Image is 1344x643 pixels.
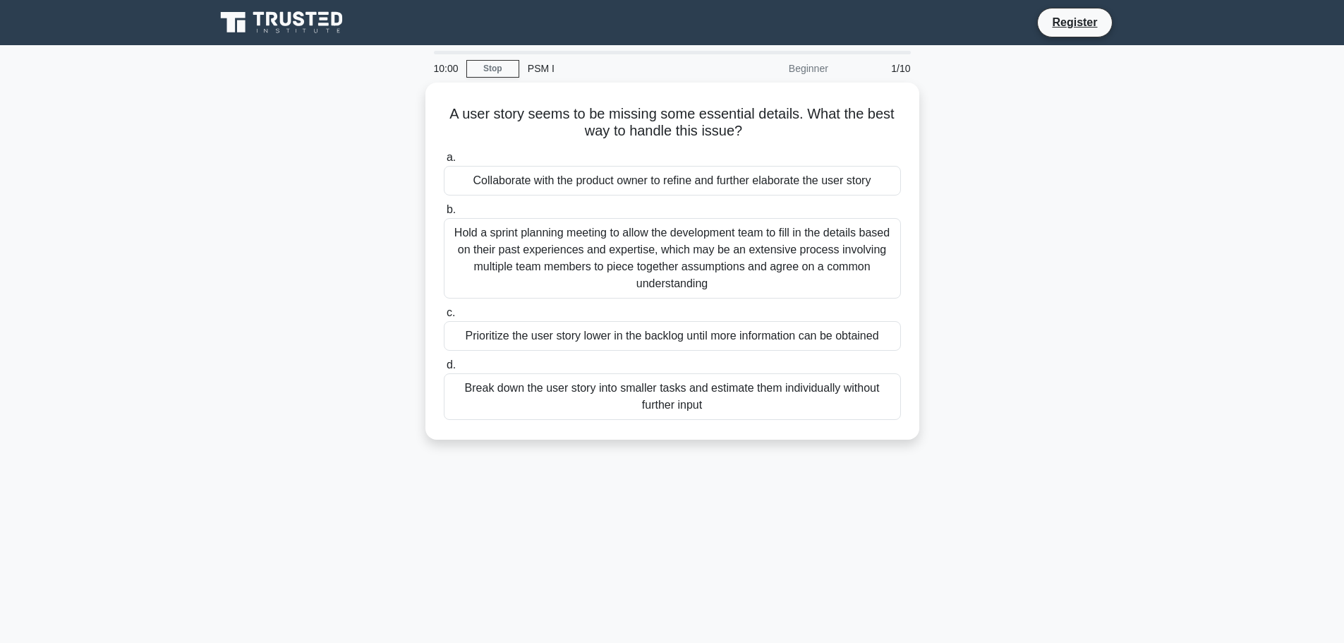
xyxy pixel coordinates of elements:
div: Beginner [713,54,837,83]
div: Break down the user story into smaller tasks and estimate them individually without further input [444,373,901,420]
h5: A user story seems to be missing some essential details. What the best way to handle this issue? [442,105,902,140]
span: b. [447,203,456,215]
span: d. [447,359,456,371]
div: Collaborate with the product owner to refine and further elaborate the user story [444,166,901,196]
div: Prioritize the user story lower in the backlog until more information can be obtained [444,321,901,351]
div: 1/10 [837,54,919,83]
div: PSM I [519,54,713,83]
div: 10:00 [425,54,466,83]
div: Hold a sprint planning meeting to allow the development team to fill in the details based on thei... [444,218,901,299]
span: c. [447,306,455,318]
a: Register [1043,13,1106,31]
span: a. [447,151,456,163]
a: Stop [466,60,519,78]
